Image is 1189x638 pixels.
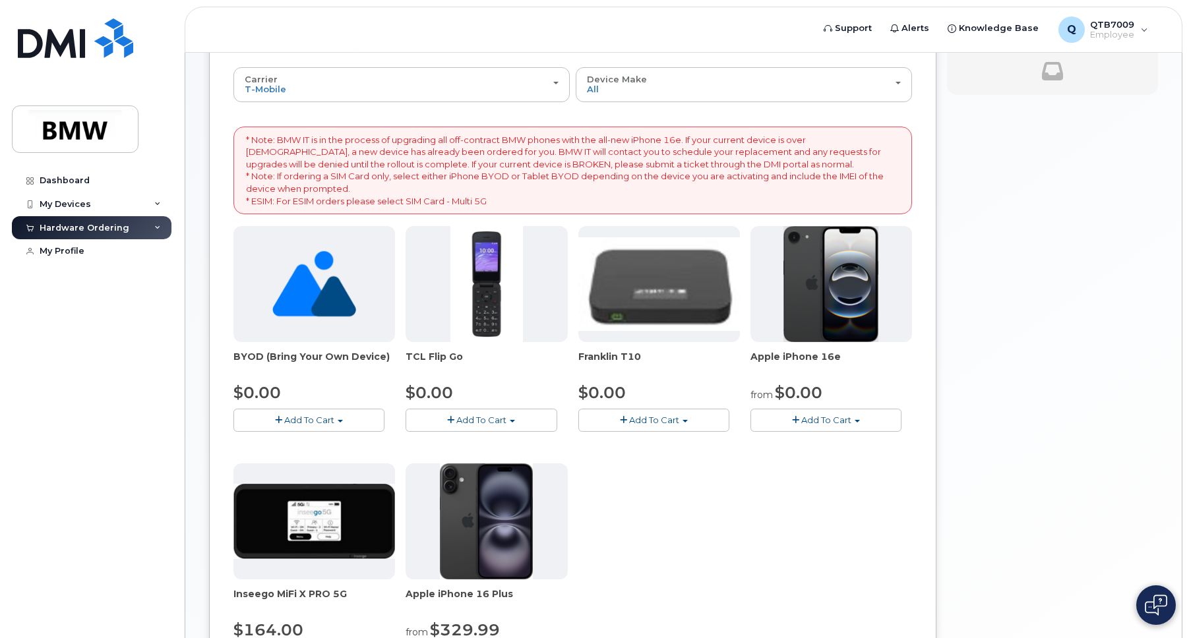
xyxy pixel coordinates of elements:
[587,84,599,94] span: All
[284,415,334,425] span: Add To Cart
[750,389,773,401] small: from
[578,237,740,331] img: t10.jpg
[233,484,395,560] img: cut_small_inseego_5G.jpg
[245,84,286,94] span: T-Mobile
[1090,19,1134,30] span: QTB7009
[629,415,679,425] span: Add To Cart
[1049,16,1157,43] div: QTB7009
[578,350,740,376] div: Franklin T10
[456,415,506,425] span: Add To Cart
[1067,22,1076,38] span: Q
[587,74,647,84] span: Device Make
[901,22,929,35] span: Alerts
[406,350,567,376] div: TCL Flip Go
[576,67,912,101] button: Device Make All
[233,383,281,402] span: $0.00
[814,15,881,42] a: Support
[938,15,1048,42] a: Knowledge Base
[440,463,533,579] img: iphone_16_plus.png
[881,15,938,42] a: Alerts
[406,587,567,614] div: Apple iPhone 16 Plus
[750,409,901,432] button: Add To Cart
[1090,30,1134,40] span: Employee
[406,409,557,432] button: Add To Cart
[578,409,729,432] button: Add To Cart
[578,383,626,402] span: $0.00
[775,383,822,402] span: $0.00
[233,67,570,101] button: Carrier T-Mobile
[233,409,384,432] button: Add To Cart
[233,350,395,376] div: BYOD (Bring Your Own Device)
[233,587,395,614] div: Inseego MiFi X PRO 5G
[406,626,428,638] small: from
[246,134,899,207] p: * Note: BMW IT is in the process of upgrading all off-contract BMW phones with the all-new iPhone...
[272,226,356,342] img: no_image_found-2caef05468ed5679b831cfe6fc140e25e0c280774317ffc20a367ab7fd17291e.png
[801,415,851,425] span: Add To Cart
[245,74,278,84] span: Carrier
[959,22,1039,35] span: Knowledge Base
[406,383,453,402] span: $0.00
[450,226,523,342] img: TCL_FLIP_MODE.jpg
[750,350,912,376] div: Apple iPhone 16e
[783,226,878,342] img: iphone16e.png
[835,22,872,35] span: Support
[1145,594,1167,616] img: Open chat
